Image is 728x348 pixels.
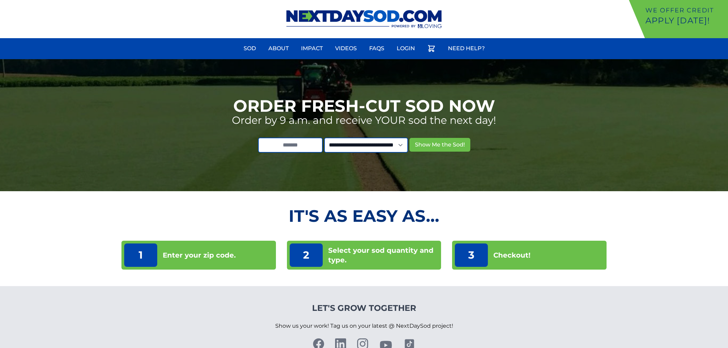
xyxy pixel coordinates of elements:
[239,40,260,57] a: Sod
[493,250,531,260] p: Checkout!
[297,40,327,57] a: Impact
[331,40,361,57] a: Videos
[264,40,293,57] a: About
[409,138,470,152] button: Show Me the Sod!
[328,246,439,265] p: Select your sod quantity and type.
[275,303,453,314] h4: Let's Grow Together
[645,15,725,26] p: Apply [DATE]!
[645,6,725,15] p: We offer Credit
[393,40,419,57] a: Login
[365,40,388,57] a: FAQs
[232,114,496,127] p: Order by 9 a.m. and receive YOUR sod the next day!
[121,208,607,224] h2: It's as Easy As...
[163,250,236,260] p: Enter your zip code.
[275,314,453,338] p: Show us your work! Tag us on your latest @ NextDaySod project!
[290,243,323,267] p: 2
[455,243,488,267] p: 3
[124,243,157,267] p: 1
[233,98,495,114] h1: Order Fresh-Cut Sod Now
[444,40,489,57] a: Need Help?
